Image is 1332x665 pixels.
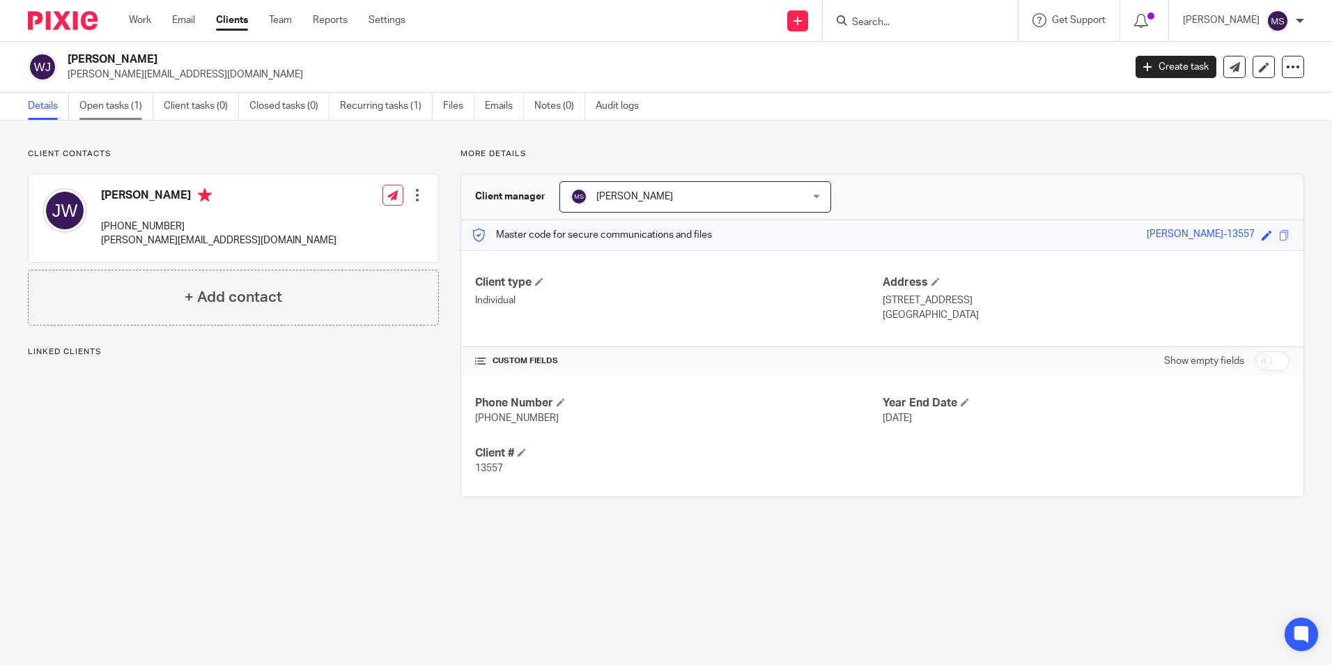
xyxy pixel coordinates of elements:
[340,93,433,120] a: Recurring tasks (1)
[28,52,57,82] img: svg%3E
[883,275,1290,290] h4: Address
[443,93,474,120] a: Files
[475,275,882,290] h4: Client type
[28,93,69,120] a: Details
[172,13,195,27] a: Email
[42,188,87,233] img: svg%3E
[28,346,439,358] p: Linked clients
[475,293,882,307] p: Individual
[79,93,153,120] a: Open tasks (1)
[1164,354,1244,368] label: Show empty fields
[534,93,585,120] a: Notes (0)
[1183,13,1260,27] p: [PERSON_NAME]
[475,396,882,411] h4: Phone Number
[216,13,248,27] a: Clients
[101,234,336,247] p: [PERSON_NAME][EMAIL_ADDRESS][DOMAIN_NAME]
[571,188,587,205] img: svg%3E
[883,396,1290,411] h4: Year End Date
[1267,10,1289,32] img: svg%3E
[1052,15,1106,25] span: Get Support
[475,356,882,367] h4: CUSTOM FIELDS
[101,188,336,206] h4: [PERSON_NAME]
[475,464,503,473] span: 13557
[269,13,292,27] a: Team
[1147,227,1255,243] div: [PERSON_NAME]-13557
[475,190,545,204] h3: Client manager
[883,293,1290,307] p: [STREET_ADDRESS]
[883,413,912,423] span: [DATE]
[68,52,905,67] h2: [PERSON_NAME]
[198,188,212,202] i: Primary
[485,93,524,120] a: Emails
[475,413,559,423] span: [PHONE_NUMBER]
[475,446,882,461] h4: Client #
[249,93,330,120] a: Closed tasks (0)
[851,17,976,29] input: Search
[164,93,239,120] a: Client tasks (0)
[68,68,1115,82] p: [PERSON_NAME][EMAIL_ADDRESS][DOMAIN_NAME]
[1136,56,1216,78] a: Create task
[313,13,348,27] a: Reports
[28,148,439,160] p: Client contacts
[28,11,98,30] img: Pixie
[596,93,649,120] a: Audit logs
[369,13,405,27] a: Settings
[101,220,336,234] p: [PHONE_NUMBER]
[883,308,1290,322] p: [GEOGRAPHIC_DATA]
[472,228,712,242] p: Master code for secure communications and files
[460,148,1304,160] p: More details
[129,13,151,27] a: Work
[185,286,282,308] h4: + Add contact
[596,192,673,201] span: [PERSON_NAME]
